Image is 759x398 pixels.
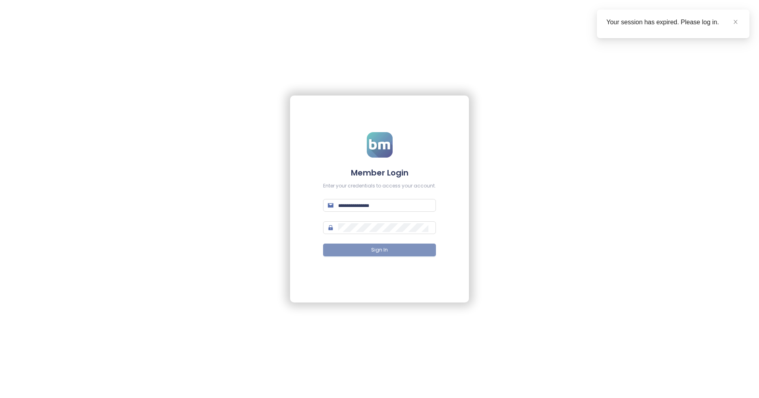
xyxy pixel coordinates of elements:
[367,132,393,158] img: logo
[328,203,333,208] span: mail
[328,225,333,230] span: lock
[323,182,436,190] div: Enter your credentials to access your account.
[606,18,740,27] div: Your session has expired. Please log in.
[323,167,436,178] h4: Member Login
[371,246,388,254] span: Sign In
[323,244,436,256] button: Sign In
[733,19,738,25] span: close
